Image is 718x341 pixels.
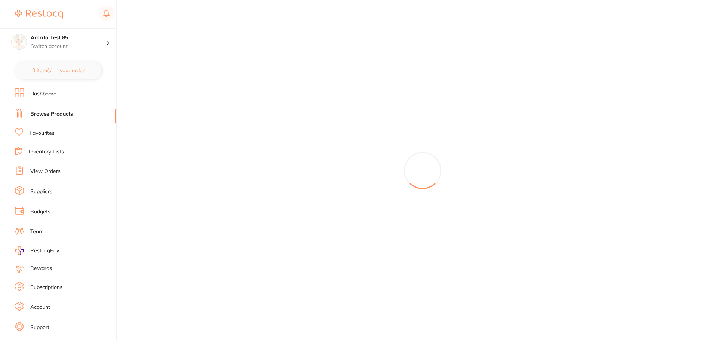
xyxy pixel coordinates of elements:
[30,265,52,272] a: Rewards
[30,284,62,291] a: Subscriptions
[30,208,50,216] a: Budgets
[31,43,106,50] p: Switch account
[12,34,27,49] img: Amrita Test 85
[30,324,49,331] a: Support
[30,247,59,255] span: RestocqPay
[30,228,43,235] a: Team
[30,304,50,311] a: Account
[30,130,55,137] a: Favourites
[30,90,56,98] a: Dashboard
[31,34,106,42] h4: Amrita Test 85
[15,61,101,79] button: 0 item(s) in your order
[29,148,64,156] a: Inventory Lists
[15,246,59,255] a: RestocqPay
[15,246,24,255] img: RestocqPay
[30,168,61,175] a: View Orders
[15,10,63,19] img: Restocq Logo
[30,110,73,118] a: Browse Products
[30,188,52,195] a: Suppliers
[15,6,63,23] a: Restocq Logo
